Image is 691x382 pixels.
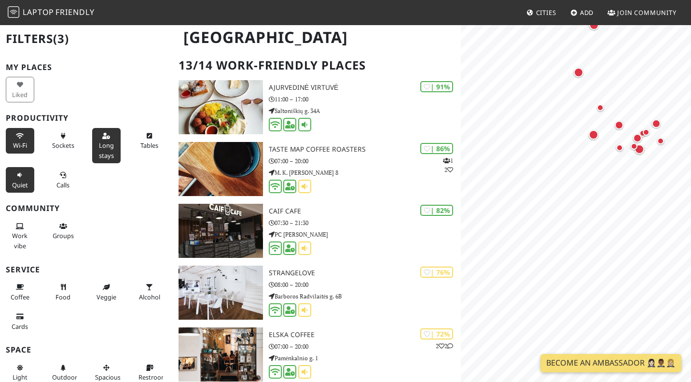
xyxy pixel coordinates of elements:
a: Become an Ambassador 🤵🏻‍♀️🤵🏾‍♂️🤵🏼‍♀️ [540,354,681,372]
div: Map marker [589,20,603,34]
button: Food [49,279,78,305]
button: Cards [6,309,34,334]
span: People working [12,231,28,250]
img: Taste Map Coffee Roasters [179,142,263,196]
p: Barboros Radvilaitės g. 6B [269,292,461,301]
a: Join Community [604,4,680,21]
a: Elska coffee | 72% 22 Elska coffee 07:00 – 20:00 Pamėnkalnio g. 1 [173,327,461,382]
span: Work-friendly tables [140,141,158,150]
div: Map marker [631,143,642,155]
span: Coffee [11,293,29,301]
img: LaptopFriendly [8,6,19,18]
span: Join Community [617,8,677,17]
div: Map marker [597,104,608,116]
h3: Ajurvedinė virtuvė [269,84,461,92]
p: M. K. [PERSON_NAME] 8 [269,168,461,177]
div: Map marker [574,68,587,81]
p: 07:00 – 20:00 [269,156,461,166]
h3: Productivity [6,113,167,123]
h2: Filters [6,24,167,54]
h3: Community [6,204,167,213]
h3: My Places [6,63,167,72]
div: Map marker [657,138,669,149]
p: Pamėnkalnio g. 1 [269,354,461,363]
span: Cities [536,8,556,17]
span: Video/audio calls [56,181,69,189]
div: Map marker [589,130,602,143]
span: Restroom [138,373,167,382]
span: Stable Wi-Fi [13,141,27,150]
span: Long stays [99,141,114,159]
span: (3) [53,30,69,46]
h3: Space [6,345,167,354]
a: Cities [523,4,560,21]
button: Calls [49,167,78,193]
p: 07:30 – 21:30 [269,218,461,227]
a: LaptopFriendly LaptopFriendly [8,4,95,21]
img: StrangeLove [179,266,263,320]
button: Long stays [92,128,121,163]
span: Alcohol [139,293,160,301]
p: 1 2 [443,156,453,174]
h3: Caif Cafe [269,207,461,215]
img: Ajurvedinė virtuvė [179,80,263,134]
span: Outdoor area [52,373,77,382]
span: Credit cards [12,322,28,331]
span: Add [580,8,594,17]
p: Saltoniškių g. 34A [269,106,461,115]
h3: Service [6,265,167,274]
button: Work vibe [6,218,34,254]
a: Caif Cafe | 82% Caif Cafe 07:30 – 21:30 PC [PERSON_NAME] [173,204,461,258]
span: Friendly [55,7,94,17]
p: 07:00 – 20:00 [269,342,461,351]
div: Map marker [635,144,648,158]
a: StrangeLove | 76% StrangeLove 08:00 – 20:00 Barboros Radvilaitės g. 6B [173,266,461,320]
div: | 91% [420,81,453,92]
button: Groups [49,218,78,244]
div: Map marker [633,134,646,146]
p: 08:00 – 20:00 [269,280,461,289]
span: Food [55,293,70,301]
a: Taste Map Coffee Roasters | 86% 12 Taste Map Coffee Roasters 07:00 – 20:00 M. K. [PERSON_NAME] 8 [173,142,461,196]
button: Alcohol [136,279,164,305]
div: Map marker [616,144,628,156]
button: Tables [136,128,164,154]
span: Natural light [13,373,28,382]
p: 2 2 [436,341,453,351]
h3: StrangeLove [269,269,461,277]
h2: 13/14 Work-Friendly Places [179,51,455,80]
button: Sockets [49,128,78,154]
button: Coffee [6,279,34,305]
a: Ajurvedinė virtuvė | 91% Ajurvedinė virtuvė 11:00 – 17:00 Saltoniškių g. 34A [173,80,461,134]
img: Elska coffee [179,327,263,382]
p: 11:00 – 17:00 [269,95,461,104]
button: Quiet [6,167,34,193]
div: Map marker [615,121,627,133]
div: Map marker [652,119,664,132]
p: PC [PERSON_NAME] [269,230,461,239]
h3: Elska coffee [269,331,461,339]
div: Map marker [639,130,651,141]
span: Veggie [97,293,116,301]
button: Veggie [92,279,121,305]
div: | 76% [420,267,453,278]
span: Laptop [23,7,54,17]
button: Wi-Fi [6,128,34,154]
div: | 86% [420,143,453,154]
img: Caif Cafe [179,204,263,258]
a: Add [567,4,598,21]
div: | 72% [420,328,453,340]
span: Quiet [12,181,28,189]
span: Group tables [53,231,74,240]
div: Map marker [643,129,654,141]
h3: Taste Map Coffee Roasters [269,145,461,154]
span: Power sockets [52,141,74,150]
span: Spacious [95,373,121,382]
div: | 82% [420,205,453,216]
h1: [GEOGRAPHIC_DATA] [176,24,459,51]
